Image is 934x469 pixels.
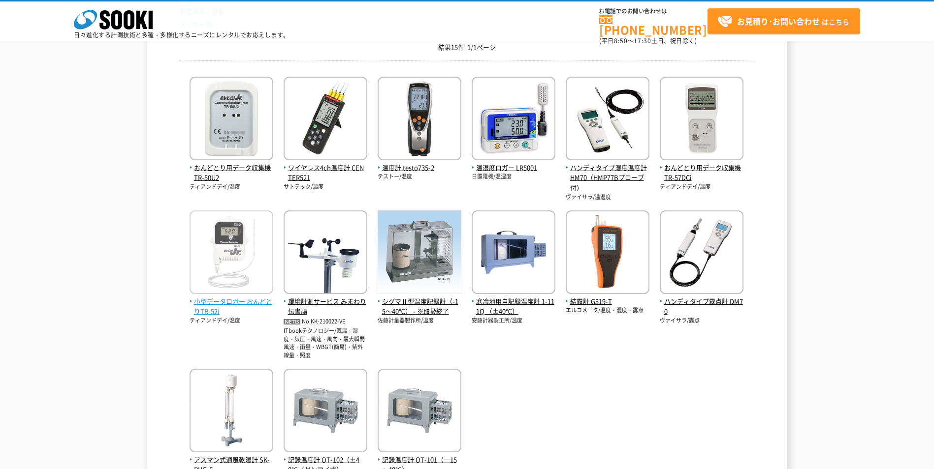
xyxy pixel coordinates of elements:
p: テストー/温度 [378,173,461,181]
span: ハンディタイプ露点計 DM70 [660,296,743,317]
a: お見積り･お問い合わせはこちら [708,8,860,34]
a: ワイヤレス4ch温度計 CENTER521 [284,152,367,183]
span: 温度計 testo735-2 [378,163,461,173]
span: 17:30 [634,36,651,45]
a: 温度計 testo735-2 [378,152,461,173]
span: おんどとり用データ収集機 TR-50U2 [190,163,273,183]
span: 結露計 G319-T [566,296,649,307]
p: ITbookテクノロジー/気温・湿度・気圧・風速・風向・最大瞬間風速・雨量・WBGT(簡易)・紫外線量・照度 [284,327,367,359]
p: 日置電機/温湿度 [472,173,555,181]
img: CENTER521 [284,77,367,163]
a: 温湿度ロガー LR5001 [472,152,555,173]
span: 寒冷地用自記録温度計 1-111Q （±40℃） [472,296,555,317]
span: おんどとり用データ収集機 TR-57DCi [660,163,743,183]
img: おんどとりTR-52i [190,210,273,296]
a: 寒冷地用自記録温度計 1-111Q （±40℃） [472,286,555,317]
img: - ※取扱終了 [378,210,461,296]
strong: お見積り･お問い合わせ [737,15,820,27]
span: (平日 ～ 土日、祝日除く) [599,36,697,45]
span: 温湿度ロガー LR5001 [472,163,555,173]
img: TR-50U2 [190,77,273,163]
span: 環境計測サービス みまわり伝書鳩 [284,296,367,317]
img: OT-102（±40℃／ゼンマイ式） [284,369,367,455]
span: 小型データロガー おんどとりTR-52i [190,296,273,317]
span: お電話でのお問い合わせは [599,8,708,14]
p: ヴァイサラ/温湿度 [566,193,649,202]
p: 佐藤計量器製作所/温度 [378,317,461,325]
a: 環境計測サービス みまわり伝書鳩 [284,286,367,317]
p: No.KK-210022-VE [284,317,367,327]
a: ハンディタイプ露点計 DM70 [660,286,743,317]
img: LR5001 [472,77,555,163]
p: 安藤計器製工所/温度 [472,317,555,325]
img: みまわり伝書鳩 [284,210,367,296]
img: DM70 [660,210,743,296]
img: HM70（HMP77Bプローブ付） [566,77,649,163]
span: ワイヤレス4ch温度計 CENTER521 [284,163,367,183]
img: G319-T [566,210,649,296]
a: シグマⅡ型温度記録計（-15～40℃） - ※取扱終了 [378,286,461,317]
p: ティアンドデイ/温度 [660,183,743,191]
span: ハンディタイプ湿度温度計 HM70（HMP77Bプローブ付） [566,163,649,193]
a: 結露計 G319-T [566,286,649,307]
img: 1-111Q （±40℃） [472,210,555,296]
p: 日々進化する計測技術と多種・多様化するニーズにレンタルでお応えします。 [74,32,290,38]
a: おんどとり用データ収集機 TR-57DCi [660,152,743,183]
p: エルコメータ/温度・湿度・露点 [566,306,649,315]
p: ティアンドデイ/温度 [190,317,273,325]
img: TR-57DCi [660,77,743,163]
img: OT-101（－15～40℃） [378,369,461,455]
span: はこちら [717,14,849,29]
p: 結果15件 1/1ページ [179,42,755,53]
span: 8:50 [614,36,628,45]
p: ヴァイサラ/露点 [660,317,743,325]
a: おんどとり用データ収集機 TR-50U2 [190,152,273,183]
a: [PHONE_NUMBER] [599,15,708,35]
p: ティアンドデイ/温度 [190,183,273,191]
a: 小型データロガー おんどとりTR-52i [190,286,273,317]
img: testo735-2 [378,77,461,163]
span: シグマⅡ型温度記録計（-15～40℃） - ※取扱終了 [378,296,461,317]
img: SK-RHG-S [190,369,273,455]
p: サトテック/温度 [284,183,367,191]
a: ハンディタイプ湿度温度計 HM70（HMP77Bプローブ付） [566,152,649,193]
